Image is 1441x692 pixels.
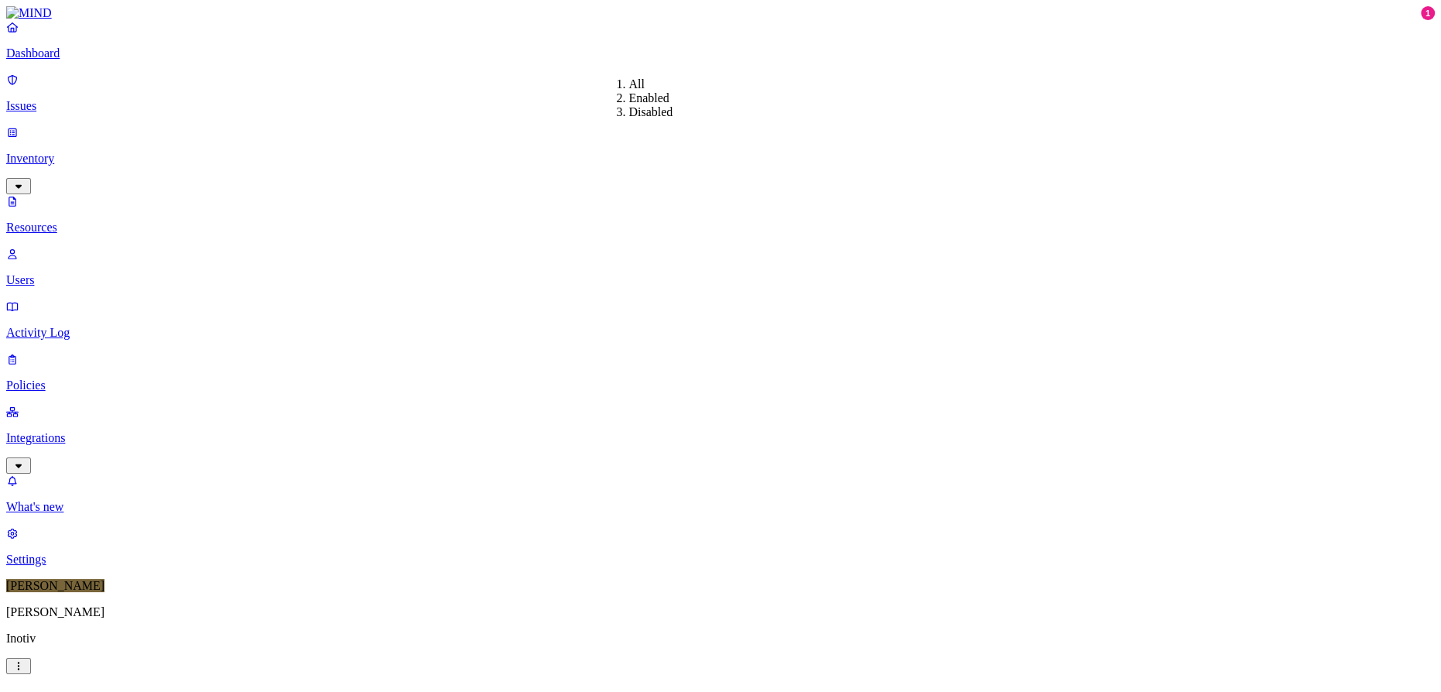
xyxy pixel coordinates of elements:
p: What's new [6,500,1435,514]
a: Inventory [6,125,1435,192]
a: Settings [6,526,1435,567]
img: MIND [6,6,52,20]
p: Policies [6,379,1435,392]
p: Inotiv [6,632,1435,646]
a: Dashboard [6,20,1435,60]
a: Activity Log [6,300,1435,340]
p: Inventory [6,152,1435,166]
span: [PERSON_NAME] [6,579,104,592]
a: Resources [6,194,1435,235]
p: Resources [6,221,1435,235]
a: What's new [6,474,1435,514]
p: Issues [6,99,1435,113]
p: [PERSON_NAME] [6,605,1435,619]
a: Users [6,247,1435,287]
p: Settings [6,553,1435,567]
p: Users [6,273,1435,287]
p: Activity Log [6,326,1435,340]
a: Policies [6,352,1435,392]
p: Dashboard [6,46,1435,60]
a: MIND [6,6,1435,20]
p: Integrations [6,431,1435,445]
a: Integrations [6,405,1435,471]
a: Issues [6,73,1435,113]
div: 1 [1421,6,1435,20]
